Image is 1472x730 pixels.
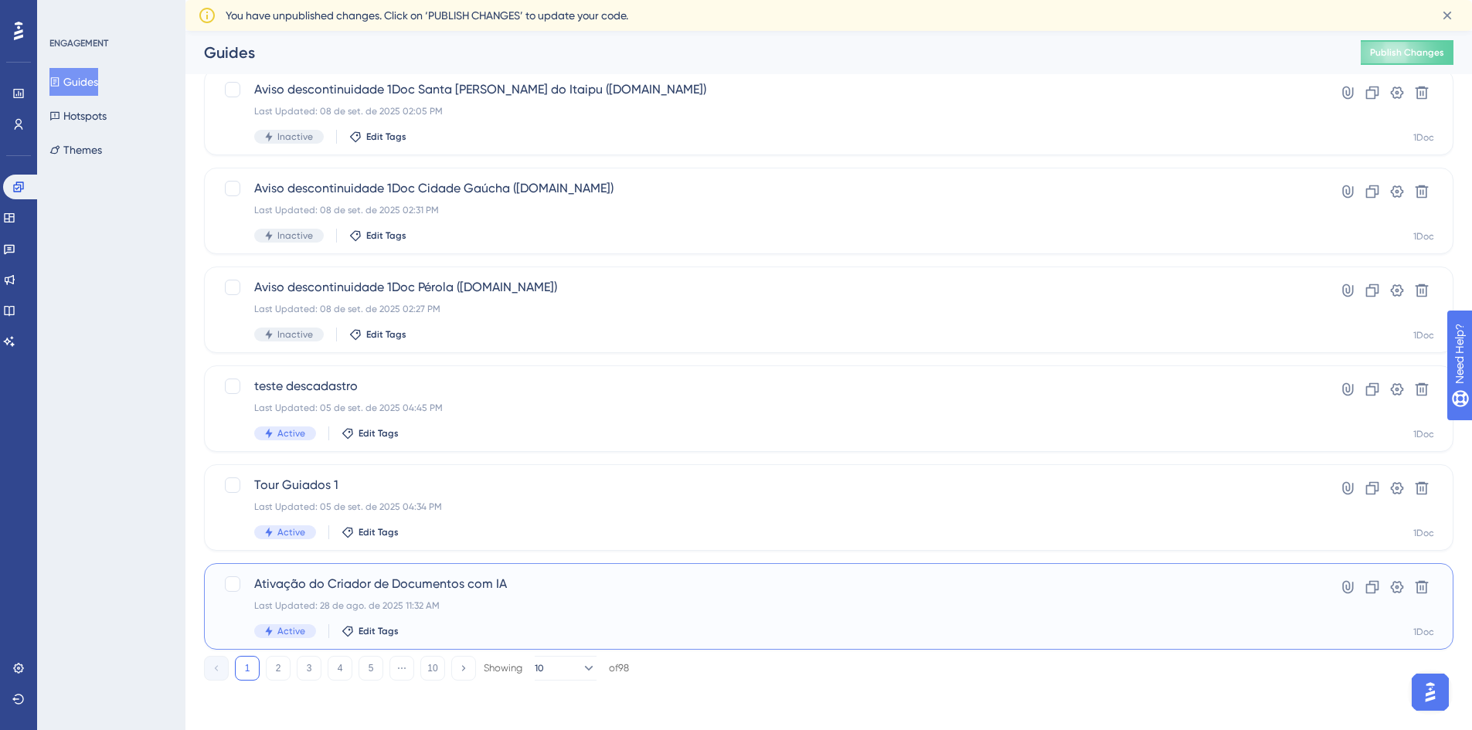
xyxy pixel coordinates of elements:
span: Edit Tags [359,526,399,538]
span: Active [277,625,305,637]
button: Edit Tags [342,427,399,440]
span: Active [277,526,305,538]
div: Last Updated: 28 de ago. de 2025 11:32 AM [254,599,1280,612]
button: ⋯ [389,656,414,681]
span: Inactive [277,131,313,143]
button: 10 [420,656,445,681]
span: Inactive [277,328,313,341]
span: Inactive [277,229,313,242]
span: You have unpublished changes. Click on ‘PUBLISH CHANGES’ to update your code. [226,6,628,25]
button: Edit Tags [342,625,399,637]
button: 4 [328,656,352,681]
span: Aviso descontinuidade 1Doc Cidade Gaúcha ([DOMAIN_NAME]) [254,179,1280,198]
span: Tour Guiados 1 [254,476,1280,494]
button: Themes [49,136,102,164]
span: Active [277,427,305,440]
button: Guides [49,68,98,96]
span: 10 [535,662,544,674]
button: Edit Tags [349,131,406,143]
span: Need Help? [36,4,97,22]
button: Edit Tags [349,328,406,341]
iframe: UserGuiding AI Assistant Launcher [1407,669,1453,715]
span: Publish Changes [1370,46,1444,59]
button: 3 [297,656,321,681]
div: 1Doc [1413,527,1434,539]
button: 2 [266,656,291,681]
button: Publish Changes [1361,40,1453,65]
span: Edit Tags [366,328,406,341]
button: 5 [359,656,383,681]
div: Last Updated: 08 de set. de 2025 02:31 PM [254,204,1280,216]
span: Edit Tags [359,427,399,440]
div: 1Doc [1413,230,1434,243]
div: 1Doc [1413,131,1434,144]
div: 1Doc [1413,626,1434,638]
div: of 98 [609,661,629,675]
div: 1Doc [1413,329,1434,341]
button: 1 [235,656,260,681]
div: Guides [204,42,1322,63]
span: teste descadastro [254,377,1280,396]
span: Edit Tags [366,229,406,242]
div: ENGAGEMENT [49,37,108,49]
span: Aviso descontinuidade 1Doc Santa [PERSON_NAME] do Itaipu ([DOMAIN_NAME]) [254,80,1280,99]
button: Hotspots [49,102,107,130]
span: Edit Tags [359,625,399,637]
button: Edit Tags [342,526,399,538]
span: Edit Tags [366,131,406,143]
button: 10 [535,656,597,681]
span: Ativação do Criador de Documentos com IA [254,575,1280,593]
div: Last Updated: 08 de set. de 2025 02:05 PM [254,105,1280,117]
span: Aviso descontinuidade 1Doc Pérola ([DOMAIN_NAME]) [254,278,1280,297]
div: 1Doc [1413,428,1434,440]
div: Last Updated: 05 de set. de 2025 04:45 PM [254,402,1280,414]
div: Showing [484,661,522,675]
div: Last Updated: 05 de set. de 2025 04:34 PM [254,501,1280,513]
div: Last Updated: 08 de set. de 2025 02:27 PM [254,303,1280,315]
button: Edit Tags [349,229,406,242]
